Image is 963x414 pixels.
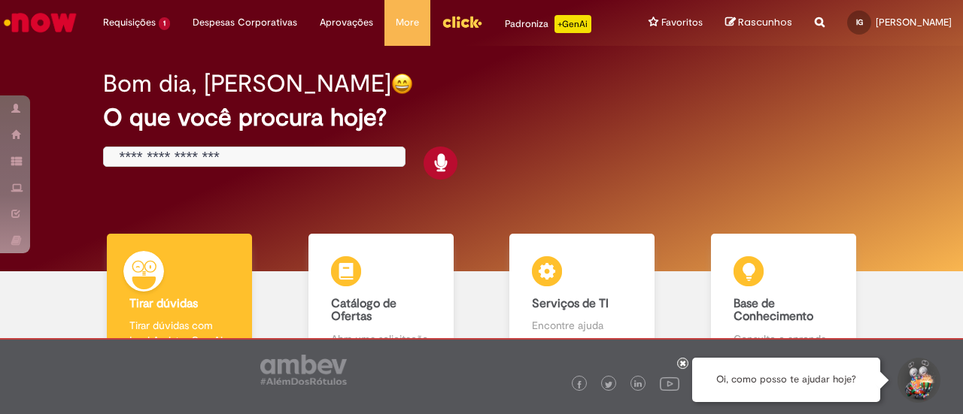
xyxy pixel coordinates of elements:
p: Abra uma solicitação [331,331,431,346]
img: logo_footer_youtube.png [660,373,679,393]
span: Aprovações [320,15,373,30]
a: Catálogo de Ofertas Abra uma solicitação [281,234,482,364]
span: Requisições [103,15,156,30]
a: Serviços de TI Encontre ajuda [481,234,683,364]
p: +GenAi [554,15,591,33]
div: Padroniza [505,15,591,33]
p: Consulte e aprenda [734,331,834,346]
span: Favoritos [661,15,703,30]
img: ServiceNow [2,8,79,38]
span: Despesas Corporativas [193,15,297,30]
img: logo_footer_ambev_rotulo_gray.png [260,355,347,385]
img: logo_footer_twitter.png [605,381,612,388]
a: Tirar dúvidas Tirar dúvidas com Lupi Assist e Gen Ai [79,234,281,364]
img: logo_footer_facebook.png [576,381,583,388]
a: Base de Conhecimento Consulte e aprenda [683,234,885,364]
button: Iniciar Conversa de Suporte [895,358,940,403]
div: Oi, como posso te ajudar hoje? [692,358,880,402]
img: click_logo_yellow_360x200.png [442,11,482,33]
span: More [396,15,419,30]
p: Encontre ajuda [532,318,632,333]
span: [PERSON_NAME] [876,16,952,29]
b: Base de Conhecimento [734,296,813,325]
h2: Bom dia, [PERSON_NAME] [103,71,391,97]
span: Rascunhos [738,15,792,29]
b: Catálogo de Ofertas [331,296,396,325]
img: happy-face.png [391,73,413,95]
b: Serviços de TI [532,296,609,311]
b: Tirar dúvidas [129,296,198,311]
span: IG [856,17,863,27]
span: 1 [159,17,170,30]
img: logo_footer_linkedin.png [634,380,642,389]
a: Rascunhos [725,16,792,30]
h2: O que você procura hoje? [103,104,859,131]
p: Tirar dúvidas com Lupi Assist e Gen Ai [129,318,229,348]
